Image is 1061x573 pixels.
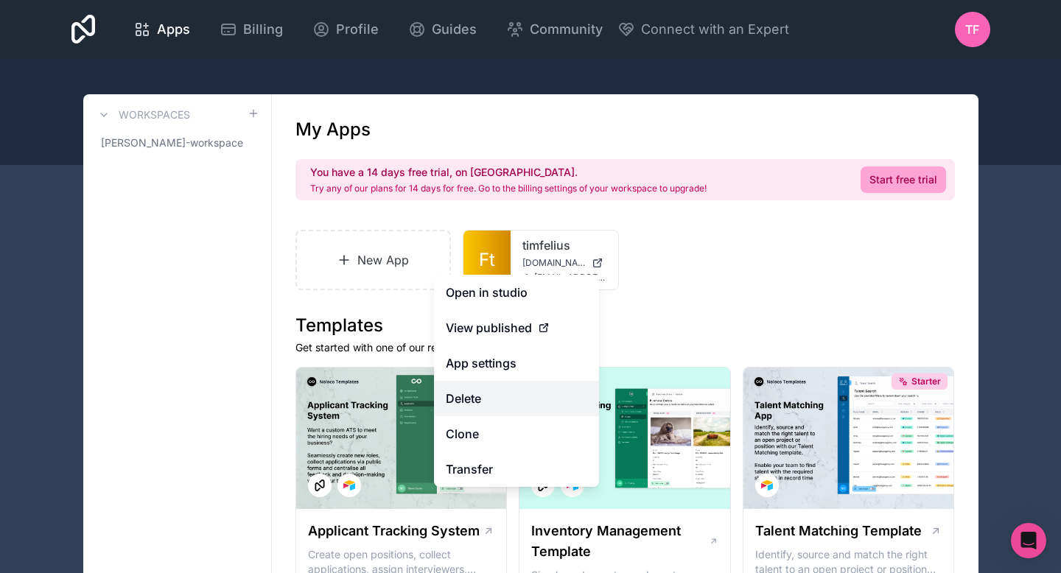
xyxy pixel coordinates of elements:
[343,479,355,491] img: Airtable Logo
[434,310,599,345] a: View published
[95,106,190,124] a: Workspaces
[310,165,707,180] h2: You have a 14 days free trial, on [GEOGRAPHIC_DATA].
[301,13,391,46] a: Profile
[494,13,614,46] a: Community
[308,521,480,541] h1: Applicant Tracking System
[432,19,477,40] span: Guides
[534,272,606,284] span: [EMAIL_ADDRESS][DOMAIN_NAME]
[479,248,495,272] span: Ft
[434,381,599,416] button: Delete
[755,521,922,541] h1: Talent Matching Template
[617,19,789,40] button: Connect with an Expert
[434,416,599,451] a: Clone
[463,231,511,289] a: Ft
[396,13,489,46] a: Guides
[911,376,941,387] span: Starter
[530,19,603,40] span: Community
[295,340,955,355] p: Get started with one of our ready-made templates
[965,21,979,38] span: TF
[295,230,452,290] a: New App
[119,108,190,122] h3: Workspaces
[434,451,599,487] a: Transfer
[522,236,606,254] a: timfelius
[157,19,190,40] span: Apps
[295,314,955,337] h1: Templates
[446,319,532,337] span: View published
[522,257,606,269] a: [DOMAIN_NAME]
[336,19,379,40] span: Profile
[531,521,708,562] h1: Inventory Management Template
[295,118,371,141] h1: My Apps
[761,479,773,491] img: Airtable Logo
[641,19,789,40] span: Connect with an Expert
[434,345,599,381] a: App settings
[861,166,946,193] a: Start free trial
[310,183,707,194] p: Try any of our plans for 14 days for free. Go to the billing settings of your workspace to upgrade!
[434,275,599,310] a: Open in studio
[243,19,283,40] span: Billing
[95,130,259,156] a: [PERSON_NAME]-workspace
[522,257,586,269] span: [DOMAIN_NAME]
[101,136,243,150] span: [PERSON_NAME]-workspace
[1011,523,1046,558] div: Open Intercom Messenger
[208,13,295,46] a: Billing
[122,13,202,46] a: Apps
